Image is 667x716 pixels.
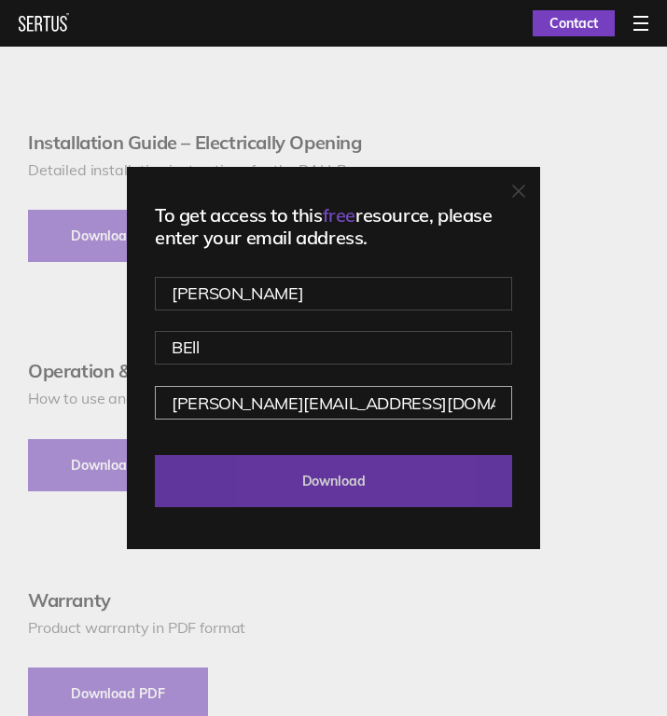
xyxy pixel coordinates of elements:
[155,386,512,420] input: Work email address*
[155,204,512,249] div: To get access to this resource, please enter your email address.
[155,277,512,310] input: First name*
[155,331,512,365] input: Last name*
[155,455,512,507] input: Download
[323,203,355,227] span: free
[533,10,615,36] a: Contact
